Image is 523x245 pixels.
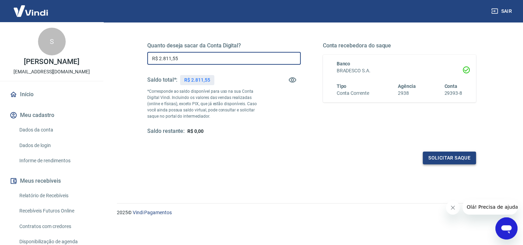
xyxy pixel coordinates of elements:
[38,28,66,55] div: S
[17,204,95,218] a: Recebíveis Futuros Online
[8,87,95,102] a: Início
[495,217,517,239] iframe: Botão para abrir a janela de mensagens
[117,209,506,216] p: 2025 ©
[147,128,185,135] h5: Saldo restante:
[17,219,95,234] a: Contratos com credores
[17,189,95,203] a: Relatório de Recebíveis
[490,5,515,18] button: Sair
[398,83,416,89] span: Agência
[337,61,351,66] span: Banco
[444,83,457,89] span: Conta
[8,0,53,21] img: Vindi
[8,108,95,123] button: Meu cadastro
[187,128,204,134] span: R$ 0,00
[147,76,177,83] h5: Saldo total*:
[184,76,210,84] p: R$ 2.811,55
[423,152,476,164] button: Solicitar saque
[147,42,301,49] h5: Quanto deseja sacar da Conta Digital?
[337,67,463,74] h6: BRADESCO S.A.
[147,88,262,119] p: *Corresponde ao saldo disponível para uso na sua Conta Digital Vindi. Incluindo os valores das ve...
[398,90,416,97] h6: 2938
[337,83,347,89] span: Tipo
[13,68,90,75] p: [EMAIL_ADDRESS][DOMAIN_NAME]
[17,154,95,168] a: Informe de rendimentos
[337,90,369,97] h6: Conta Corrente
[17,123,95,137] a: Dados da conta
[17,138,95,153] a: Dados de login
[4,5,58,10] span: Olá! Precisa de ajuda?
[133,210,172,215] a: Vindi Pagamentos
[463,199,517,215] iframe: Mensagem da empresa
[8,173,95,189] button: Meus recebíveis
[24,58,79,65] p: [PERSON_NAME]
[446,201,460,215] iframe: Fechar mensagem
[444,90,462,97] h6: 29393-8
[323,42,476,49] h5: Conta recebedora do saque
